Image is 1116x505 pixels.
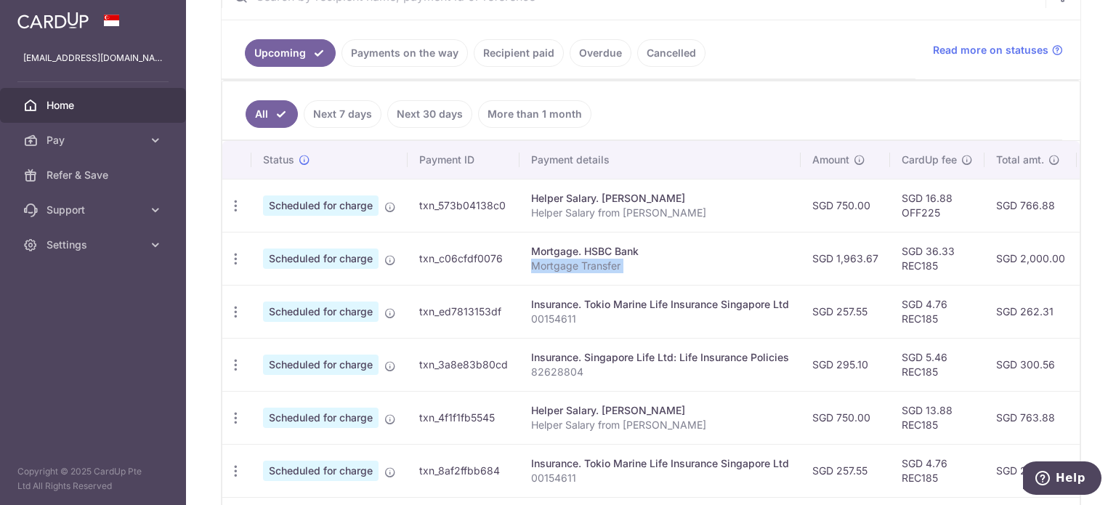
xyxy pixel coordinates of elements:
p: 82628804 [531,365,789,379]
td: SGD 257.55 [801,444,890,497]
td: SGD 763.88 [984,391,1077,444]
td: SGD 4.76 REC185 [890,444,984,497]
span: Read more on statuses [933,43,1048,57]
a: More than 1 month [478,100,591,128]
p: Helper Salary from [PERSON_NAME] [531,206,789,220]
span: Total amt. [996,153,1044,167]
td: SGD 766.88 [984,179,1077,232]
span: Refer & Save [46,168,142,182]
td: SGD 750.00 [801,391,890,444]
td: SGD 262.31 [984,285,1077,338]
td: txn_4f1f1fb5545 [408,391,519,444]
a: Overdue [570,39,631,67]
span: Scheduled for charge [263,195,379,216]
span: Scheduled for charge [263,408,379,428]
td: SGD 257.55 [801,285,890,338]
a: Next 7 days [304,100,381,128]
span: Scheduled for charge [263,302,379,322]
a: Cancelled [637,39,705,67]
th: Payment details [519,141,801,179]
a: Upcoming [245,39,336,67]
td: SGD 300.56 [984,338,1077,391]
td: txn_573b04138c0 [408,179,519,232]
span: CardUp fee [902,153,957,167]
a: Read more on statuses [933,43,1063,57]
span: Scheduled for charge [263,461,379,481]
span: Support [46,203,142,217]
p: 00154611 [531,312,789,326]
p: 00154611 [531,471,789,485]
p: Helper Salary from [PERSON_NAME] [531,418,789,432]
a: Payments on the way [341,39,468,67]
p: [EMAIL_ADDRESS][DOMAIN_NAME] [23,51,163,65]
td: SGD 1,963.67 [801,232,890,285]
td: txn_8af2ffbb684 [408,444,519,497]
td: SGD 4.76 REC185 [890,285,984,338]
a: Next 30 days [387,100,472,128]
div: Mortgage. HSBC Bank [531,244,789,259]
span: Home [46,98,142,113]
td: txn_ed7813153df [408,285,519,338]
div: Helper Salary. [PERSON_NAME] [531,403,789,418]
div: Helper Salary. [PERSON_NAME] [531,191,789,206]
td: SGD 13.88 REC185 [890,391,984,444]
td: txn_c06cfdf0076 [408,232,519,285]
th: Payment ID [408,141,519,179]
td: SGD 295.10 [801,338,890,391]
div: Insurance. Tokio Marine Life Insurance Singapore Ltd [531,456,789,471]
td: SGD 5.46 REC185 [890,338,984,391]
img: CardUp [17,12,89,29]
p: Mortgage Transfer [531,259,789,273]
a: Recipient paid [474,39,564,67]
div: Insurance. Tokio Marine Life Insurance Singapore Ltd [531,297,789,312]
td: SGD 750.00 [801,179,890,232]
td: SGD 16.88 OFF225 [890,179,984,232]
span: Pay [46,133,142,148]
td: SGD 36.33 REC185 [890,232,984,285]
span: Status [263,153,294,167]
td: SGD 2,000.00 [984,232,1077,285]
div: Insurance. Singapore Life Ltd: Life Insurance Policies [531,350,789,365]
span: Scheduled for charge [263,249,379,269]
span: Scheduled for charge [263,355,379,375]
span: Amount [812,153,849,167]
iframe: Opens a widget where you can find more information [1023,461,1101,498]
span: Settings [46,238,142,252]
td: SGD 262.31 [984,444,1077,497]
a: All [246,100,298,128]
td: txn_3a8e83b80cd [408,338,519,391]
